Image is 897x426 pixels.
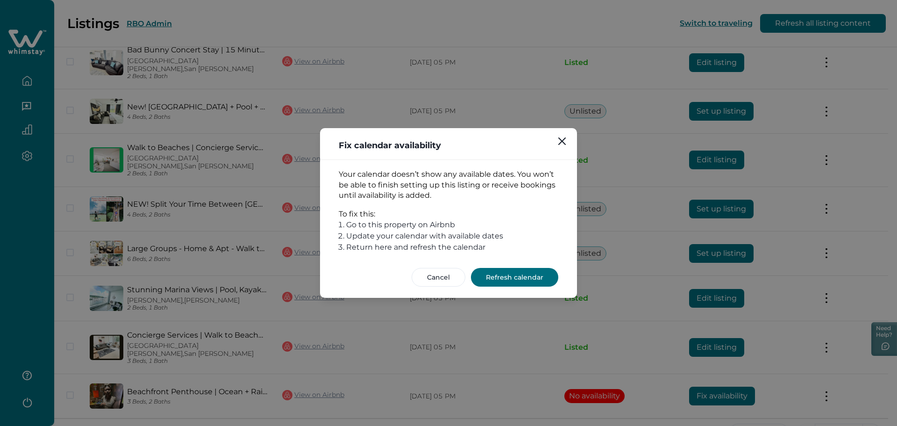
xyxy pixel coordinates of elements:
[553,132,571,151] button: Close
[412,268,465,287] button: Cancel
[346,219,558,231] li: Go to this property on Airbnb
[339,209,558,220] p: To fix this:
[346,231,558,242] li: Update your calendar with available dates
[339,169,558,201] p: Your calendar doesn’t show any available dates. You won’t be able to finish setting up this listi...
[346,242,558,253] li: Return here and refresh the calendar
[320,128,577,159] header: Fix calendar availability
[471,268,558,287] button: Refresh calendar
